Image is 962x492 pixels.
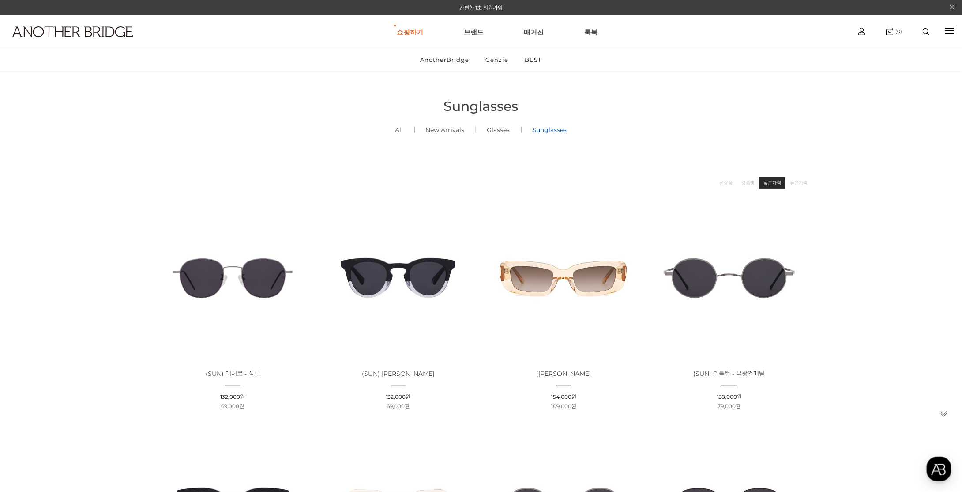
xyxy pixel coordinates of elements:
span: (SUN) [PERSON_NAME] [362,370,435,378]
a: New Arrivals [415,115,476,145]
span: 154,000원 [551,394,576,400]
span: 대화 [81,294,91,301]
img: 카르시 선글라스 - 모던한 베이지 색상, 스타일리시한 여름 패션 아이템 이미지 [484,198,643,358]
span: 홈 [28,293,33,300]
span: 109,000원 [551,403,576,409]
img: (SUN) 문 - 하프하프 - 세련된 디자인의 여름 스타일 완성 썬글라스 이미지 [319,198,478,358]
a: 간편한 1초 회원가입 [459,4,503,11]
a: 신상품 [719,178,733,187]
a: 상품명 [741,178,755,187]
a: 대화 [58,280,114,302]
span: (0) [894,28,902,34]
a: 룩북 [584,16,597,48]
span: 132,000원 [386,394,411,400]
img: search [923,28,929,35]
span: (SUN) 레체로 - 실버 [206,370,260,378]
a: 매거진 [524,16,544,48]
a: (0) [886,28,902,35]
a: 브랜드 [464,16,484,48]
span: ([PERSON_NAME] [537,370,591,378]
img: cart [858,28,865,35]
a: (SUN) 리틀턴 - 무광건메탈 [694,371,765,377]
a: 홈 [3,280,58,302]
span: (SUN) 리틀턴 - 무광건메탈 [694,370,765,378]
span: Sunglasses [444,98,519,114]
a: Sunglasses [522,115,578,145]
img: 리틀턴 무광건메탈 선글라스 - 다양한 패션에 어울리는 이미지 [650,198,809,358]
a: BEST [518,48,549,71]
a: logo [4,26,149,59]
a: Genzie [478,48,516,71]
a: 높은가격 [790,178,808,187]
span: 79,000원 [718,403,741,409]
a: ([PERSON_NAME] [537,371,591,377]
span: 158,000원 [717,394,742,400]
img: cart [886,28,894,35]
a: (SUN) 레체로 - 실버 [206,371,260,377]
span: 69,000원 [222,403,244,409]
span: 132,000원 [221,394,245,400]
a: AnotherBridge [413,48,477,71]
a: All [384,115,414,145]
img: LECERO SUNGLASSES (SILVER) - 실버 색상의 세련된 실루엣 [153,198,312,358]
a: Glasses [476,115,521,145]
img: logo [12,26,133,37]
a: 쇼핑하기 [397,16,424,48]
a: 낮은가격 [763,178,781,187]
a: 설정 [114,280,169,302]
span: 69,000원 [387,403,410,409]
span: 설정 [136,293,147,300]
a: (SUN) [PERSON_NAME] [362,371,435,377]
